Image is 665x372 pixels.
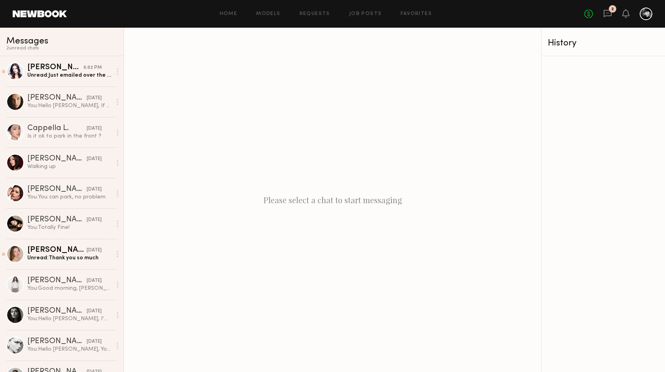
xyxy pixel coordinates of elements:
[300,11,330,17] a: Requests
[27,277,87,285] div: [PERSON_NAME]
[401,11,432,17] a: Favorites
[220,11,237,17] a: Home
[6,37,48,46] span: Messages
[548,39,659,48] div: History
[27,155,87,163] div: [PERSON_NAME]
[27,285,112,292] div: You: Good morning, [PERSON_NAME]! Thank you for letting us know and sorry about your emergency. S...
[87,338,102,346] div: [DATE]
[27,193,112,201] div: You: You can park, no problem
[124,28,541,372] div: Please select a chat to start messaging
[27,125,87,132] div: Cappella L.
[27,346,112,353] div: You: Hello [PERSON_NAME], You are very welcome. We will post new job opportunities and castings f...
[87,125,102,132] div: [DATE]
[27,185,87,193] div: [PERSON_NAME]
[27,216,87,224] div: [PERSON_NAME]
[27,132,112,140] div: Is it ok to park in the front ?
[27,64,84,72] div: [PERSON_NAME]
[27,94,87,102] div: [PERSON_NAME]
[27,315,112,323] div: You: Hello [PERSON_NAME], I'm really sorry about that. We are going to plan two new casting dates...
[603,9,612,19] a: 2
[27,102,112,110] div: You: Hello [PERSON_NAME], If you still want to attend the casting [DATE], there are free slots fr...
[349,11,382,17] a: Job Posts
[87,216,102,224] div: [DATE]
[27,307,87,315] div: [PERSON_NAME]
[256,11,280,17] a: Models
[87,247,102,254] div: [DATE]
[611,7,614,11] div: 2
[27,72,112,79] div: Unread: Just emailed over the video footage I mentioned. Hope you have a good rest of your night!
[87,155,102,163] div: [DATE]
[87,277,102,285] div: [DATE]
[87,186,102,193] div: [DATE]
[84,64,102,72] div: 6:02 PM
[87,308,102,315] div: [DATE]
[27,163,112,170] div: Walking up
[27,338,87,346] div: [PERSON_NAME]
[27,246,87,254] div: [PERSON_NAME]
[27,254,112,262] div: Unread: Thank you so much
[27,224,112,231] div: You: Totally Fine!
[87,94,102,102] div: [DATE]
